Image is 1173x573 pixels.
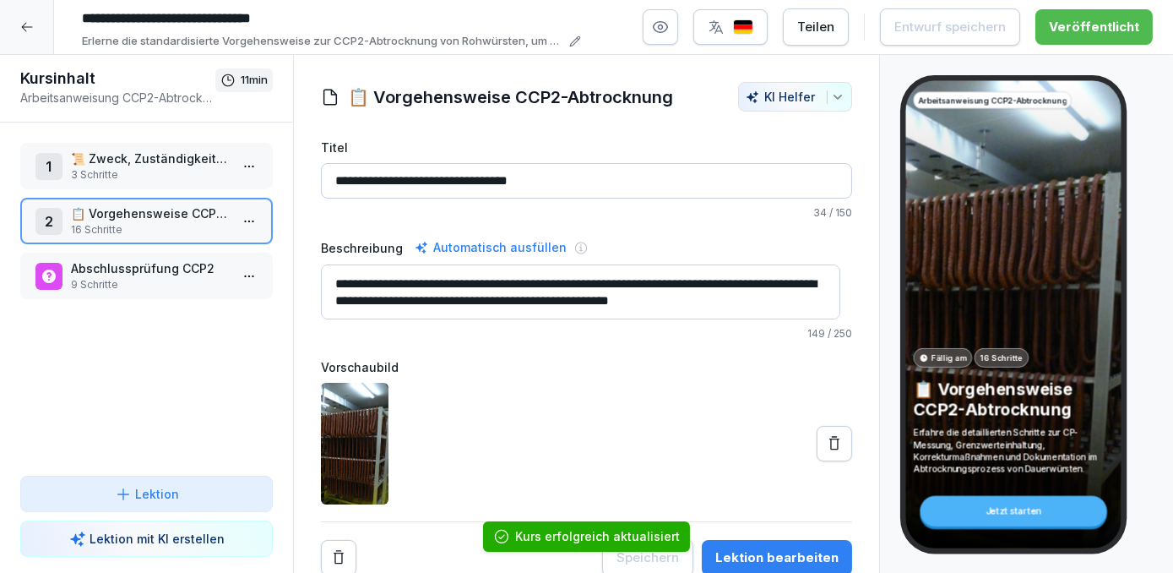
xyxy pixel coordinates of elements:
p: Fällig am [931,352,966,363]
p: 3 Schritte [71,167,229,183]
label: Vorschaubild [321,358,852,376]
p: 📋 Vorgehensweise CCP2-Abtrocknung [71,205,229,222]
div: Automatisch ausfüllen [411,237,570,258]
button: Lektion mit KI erstellen [20,521,273,557]
span: 34 [813,206,827,219]
button: Veröffentlicht [1035,9,1153,45]
p: 11 min [241,72,268,89]
p: Lektion [135,485,179,503]
label: Beschreibung [321,239,403,257]
h1: Kursinhalt [20,68,215,89]
div: Teilen [797,18,834,36]
p: 9 Schritte [71,277,229,292]
p: Erfahre die detaillierten Schritte zur CP-Messung, Grenzwerteinhaltung, Korrekturmaßnahmen und Do... [913,427,1113,475]
button: Teilen [783,8,849,46]
p: Abschlussprüfung CCP2 [71,259,229,277]
p: Lektion mit KI erstellen [90,530,225,548]
p: Arbeitsanweisung CCP2-Abtrocknung [20,89,215,106]
div: 2📋 Vorgehensweise CCP2-Abtrocknung16 Schritte [20,198,273,244]
p: 16 Schritte [980,352,1023,363]
div: Kurs erfolgreich aktualisiert [515,528,680,545]
p: 📜 Zweck, Zuständigkeiten und Geltungsbereich [71,150,229,167]
div: 2 [35,208,62,235]
div: Lektion bearbeiten [715,548,839,567]
h1: 📋 Vorgehensweise CCP2-Abtrocknung [348,85,673,110]
button: Entwurf speichern [880,8,1020,46]
div: 1📜 Zweck, Zuständigkeiten und Geltungsbereich3 Schritte [20,143,273,189]
span: 149 [807,327,825,340]
div: 1 [35,153,62,180]
div: Abschlussprüfung CCP29 Schritte [20,253,273,299]
p: 16 Schritte [71,222,229,237]
button: Lektion [20,476,273,512]
img: q77dgl0lux9as62ckyagxr5g.png [321,383,388,505]
p: Erlerne die standardisierte Vorgehensweise zur CCP2-Abtrocknung von Rohwürsten, um gleichbleibend... [82,33,564,50]
div: Entwurf speichern [894,18,1006,36]
img: de.svg [733,19,753,35]
p: / 150 [321,205,852,221]
div: KI Helfer [746,90,844,104]
p: 📋 Vorgehensweise CCP2-Abtrocknung [913,379,1113,420]
p: Arbeitsanweisung CCP2-Abtrocknung [918,95,1066,106]
p: / 250 [321,326,852,341]
div: Veröffentlicht [1049,18,1139,36]
div: Jetzt starten [920,496,1107,527]
label: Titel [321,139,852,156]
button: KI Helfer [738,82,852,112]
